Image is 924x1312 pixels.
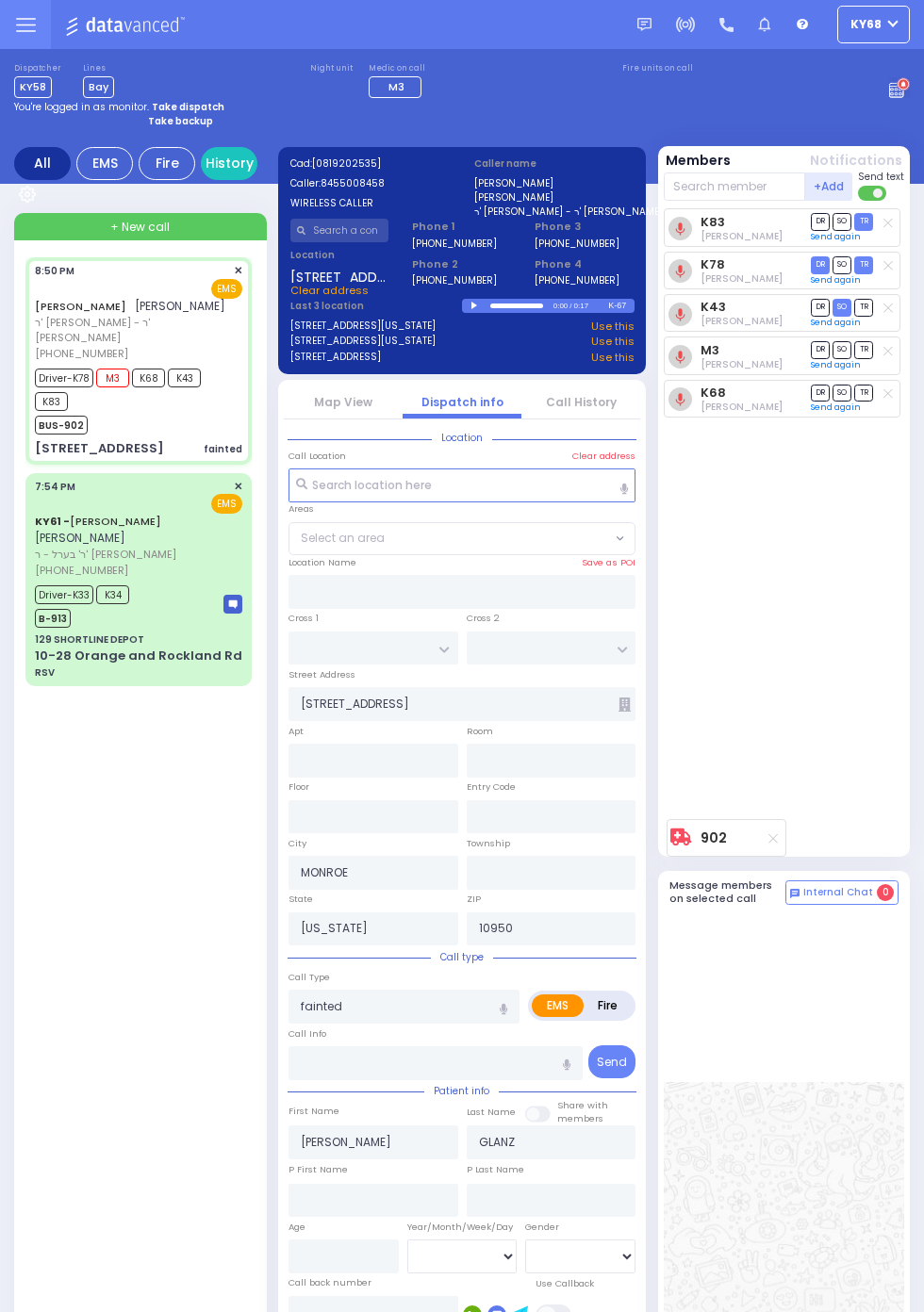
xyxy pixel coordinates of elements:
[810,151,902,171] button: Notifications
[669,879,786,904] h5: Message members on selected call
[701,343,719,357] a: M3
[591,319,635,335] a: Use this
[811,359,861,370] a: Send again
[666,151,731,171] button: Members
[289,502,314,516] label: Areas
[467,1106,516,1119] label: Last Name
[289,971,330,984] label: Call Type
[573,295,590,317] div: 0:17
[289,556,356,569] label: Location Name
[35,547,237,563] span: ר' בערל - ר' [PERSON_NAME]
[35,299,126,314] a: [PERSON_NAME]
[407,1221,518,1234] div: Year/Month/Week/Day
[588,1045,635,1078] button: Send
[785,880,899,905] button: Internal Chat 0
[369,63,427,74] label: Medic on call
[582,556,635,569] label: Save as POI
[289,893,313,906] label: State
[35,264,74,278] span: 8:50 PM
[234,263,242,279] span: ✕
[701,215,725,229] a: K83
[83,63,114,74] label: Lines
[591,350,635,366] a: Use this
[811,341,830,359] span: DR
[858,170,904,184] span: Send text
[854,256,873,274] span: TR
[290,196,451,210] label: WIRELESS CALLER
[35,514,70,529] span: KY61 -
[290,219,389,242] input: Search a contact
[532,994,584,1017] label: EMS
[14,63,61,74] label: Dispatcher
[583,994,633,1017] label: Fire
[535,219,634,235] span: Phone 3
[290,283,369,298] span: Clear address
[837,6,910,43] button: ky68
[412,219,511,235] span: Phone 1
[35,315,237,346] span: ר' [PERSON_NAME] - ר' [PERSON_NAME]
[536,1277,594,1290] label: Use Callback
[608,299,634,313] div: K-67
[811,317,861,328] a: Send again
[290,334,436,350] a: [STREET_ADDRESS][US_STATE]
[223,595,242,614] img: message-box.svg
[701,271,783,286] span: Chaim Brach
[811,274,861,286] a: Send again
[619,697,631,712] span: Other building occupants
[289,1027,326,1041] label: Call Info
[96,369,129,387] span: M3
[572,450,635,463] label: Clear address
[83,76,114,98] span: Bay
[557,1112,603,1124] span: members
[811,299,830,317] span: DR
[35,585,93,604] span: Driver-K33
[854,213,873,231] span: TR
[35,369,93,387] span: Driver-K78
[535,273,619,287] label: [PHONE_NUMBER]
[35,346,128,361] span: [PHONE_NUMBER]
[289,668,355,681] label: Street Address
[211,279,242,299] span: EMS
[701,831,727,845] a: 902
[204,442,242,456] div: fainted
[535,256,634,272] span: Phone 4
[139,147,195,180] div: Fire
[535,237,619,251] label: [PHONE_NUMBER]
[289,780,309,794] label: Floor
[289,1276,371,1289] label: Call back number
[431,950,493,964] span: Call type
[467,725,493,738] label: Room
[701,314,783,328] span: Moshe Hirsch Brach
[546,394,617,410] a: Call History
[525,1221,559,1234] label: Gender
[701,257,725,271] a: K78
[35,480,75,494] span: 7:54 PM
[35,439,164,458] div: [STREET_ADDRESS]
[289,1105,339,1118] label: First Name
[854,385,873,402] span: TR
[474,176,635,190] label: [PERSON_NAME]
[135,298,225,314] span: [PERSON_NAME]
[290,156,451,171] label: Cad:
[412,237,497,251] label: [PHONE_NUMBER]
[833,299,851,317] span: SO
[833,385,851,402] span: SO
[289,1221,305,1234] label: Age
[289,612,319,625] label: Cross 1
[701,400,783,414] span: Isaac Herskovits
[312,156,381,171] span: [0819202535]
[701,357,783,371] span: Chananya Indig
[290,350,381,366] a: [STREET_ADDRESS]
[805,172,852,201] button: +Add
[850,16,882,33] span: ky68
[467,1163,524,1176] label: P Last Name
[314,394,372,410] a: Map View
[35,665,55,680] div: RSV
[467,837,510,850] label: Township
[289,725,304,738] label: Apt
[467,893,481,906] label: ZIP
[424,1084,499,1098] span: Patient info
[132,369,165,387] span: K68
[35,416,88,435] span: BUS-902
[591,334,635,350] a: Use this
